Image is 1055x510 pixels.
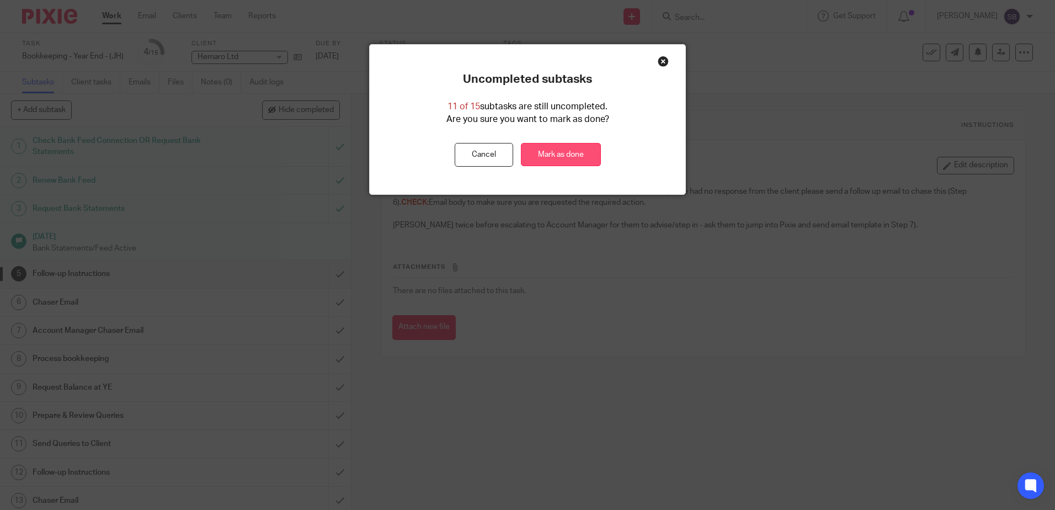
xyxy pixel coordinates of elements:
p: subtasks are still uncompleted. [447,100,608,113]
div: Close this dialog window [658,56,669,67]
a: Mark as done [521,143,601,167]
span: 11 of 15 [447,102,480,111]
button: Cancel [455,143,513,167]
p: Are you sure you want to mark as done? [446,113,609,126]
p: Uncompleted subtasks [463,72,592,87]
